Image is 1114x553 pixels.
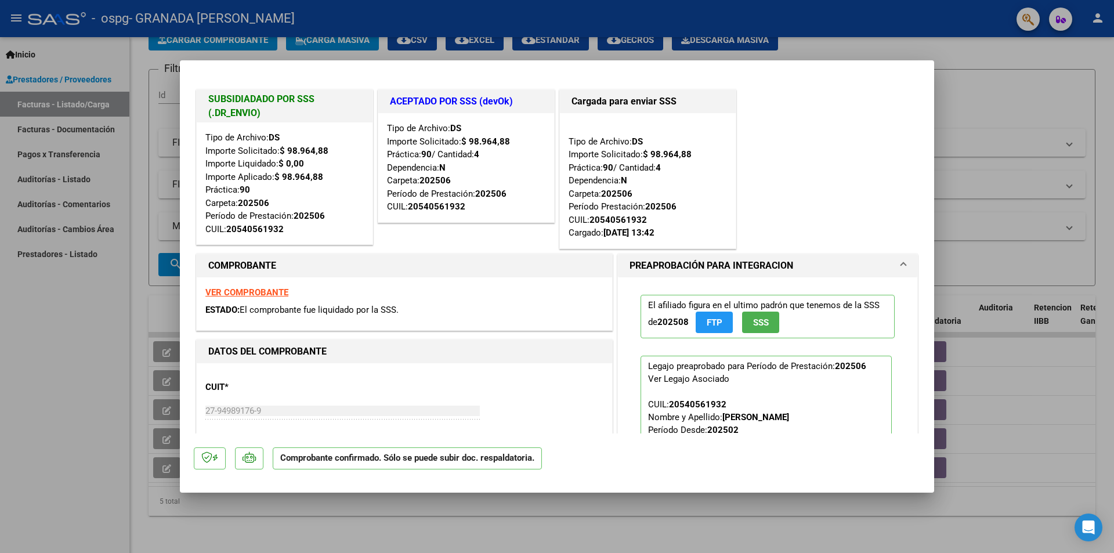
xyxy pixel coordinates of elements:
[742,312,779,333] button: SSS
[205,287,288,298] a: VER COMPROBANTE
[621,175,627,186] strong: N
[205,381,325,394] p: CUIT
[707,425,739,435] strong: 202502
[278,158,304,169] strong: $ 0,00
[240,305,399,315] span: El comprobante fue liquidado por la SSS.
[208,260,276,271] strong: COMPROBANTE
[461,136,510,147] strong: $ 98.964,88
[273,447,542,470] p: Comprobante confirmado. Sólo se puede subir doc. respaldatoria.
[669,398,726,411] div: 20540561932
[648,399,884,474] span: CUIL: Nombre y Apellido: Período Desde: Período Hasta: Admite Dependencia:
[603,162,613,173] strong: 90
[205,131,364,236] div: Tipo de Archivo: Importe Solicitado: Importe Liquidado: Importe Aplicado: Práctica: Carpeta: Perí...
[641,356,892,480] p: Legajo preaprobado para Período de Prestación:
[569,122,727,240] div: Tipo de Archivo: Importe Solicitado: Práctica: / Cantidad: Dependencia: Carpeta: Período Prestaci...
[274,172,323,182] strong: $ 98.964,88
[419,175,451,186] strong: 202506
[238,198,269,208] strong: 202506
[390,95,542,109] h1: ACEPTADO POR SSS (devOk)
[240,185,250,195] strong: 90
[648,373,729,385] div: Ver Legajo Asociado
[269,132,280,143] strong: DS
[408,200,465,214] div: 20540561932
[589,214,647,227] div: 20540561932
[572,95,724,109] h1: Cargada para enviar SSS
[439,162,446,173] strong: N
[632,136,643,147] strong: DS
[474,149,479,160] strong: 4
[618,254,917,277] mat-expansion-panel-header: PREAPROBACIÓN PARA INTEGRACION
[707,317,722,328] span: FTP
[657,317,689,327] strong: 202508
[226,223,284,236] div: 20540561932
[696,312,733,333] button: FTP
[618,277,917,507] div: PREAPROBACIÓN PARA INTEGRACION
[208,346,327,357] strong: DATOS DEL COMPROBANTE
[280,146,328,156] strong: $ 98.964,88
[421,149,432,160] strong: 90
[205,305,240,315] span: ESTADO:
[722,412,789,422] strong: [PERSON_NAME]
[387,122,545,214] div: Tipo de Archivo: Importe Solicitado: Práctica: / Cantidad: Dependencia: Carpeta: Período de Prest...
[475,189,507,199] strong: 202506
[656,162,661,173] strong: 4
[208,92,361,120] h1: SUBSIDIADADO POR SSS (.DR_ENVIO)
[643,149,692,160] strong: $ 98.964,88
[450,123,461,133] strong: DS
[603,227,654,238] strong: [DATE] 13:42
[753,317,769,328] span: SSS
[641,295,895,338] p: El afiliado figura en el ultimo padrón que tenemos de la SSS de
[645,201,677,212] strong: 202506
[601,189,632,199] strong: 202506
[835,361,866,371] strong: 202506
[630,259,793,273] h1: PREAPROBACIÓN PARA INTEGRACION
[1075,514,1102,541] div: Open Intercom Messenger
[294,211,325,221] strong: 202506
